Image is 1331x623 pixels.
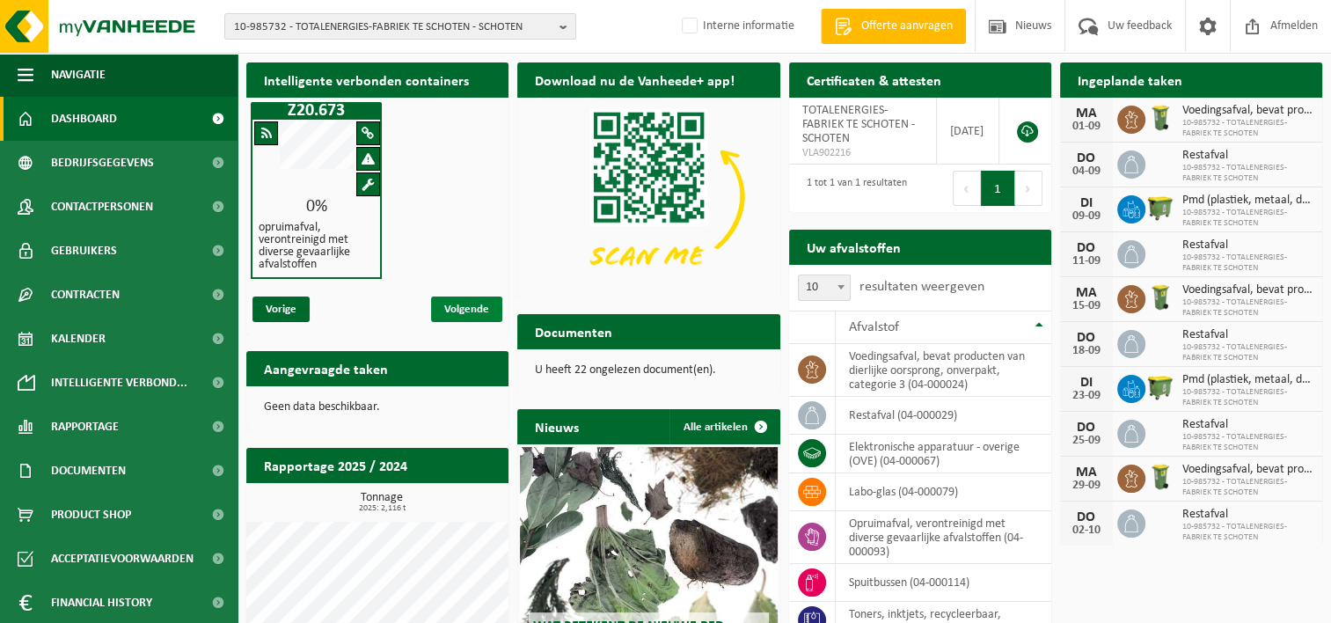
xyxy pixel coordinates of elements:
[798,275,851,301] span: 10
[981,171,1015,206] button: 1
[1069,435,1104,447] div: 25-09
[51,53,106,97] span: Navigatie
[255,504,508,513] span: 2025: 2,116 t
[836,344,1051,397] td: voedingsafval, bevat producten van dierlijke oorsprong, onverpakt, categorie 3 (04-000024)
[1182,373,1313,387] span: Pmd (plastiek, metaal, drankkartons) (bedrijven)
[669,409,779,444] a: Alle artikelen
[1182,297,1313,319] span: 10-985732 - TOTALENERGIES-FABRIEK TE SCHOTEN
[517,98,779,295] img: Download de VHEPlus App
[1069,300,1104,312] div: 15-09
[1182,477,1313,498] span: 10-985732 - TOTALENERGIES-FABRIEK TE SCHOTEN
[1069,106,1104,121] div: MA
[252,198,380,216] div: 0%
[799,275,850,300] span: 10
[1069,421,1104,435] div: DO
[51,361,187,405] span: Intelligente verbond...
[1069,121,1104,133] div: 01-09
[1182,387,1313,408] span: 10-985732 - TOTALENERGIES-FABRIEK TE SCHOTEN
[789,230,918,264] h2: Uw afvalstoffen
[1069,196,1104,210] div: DI
[802,104,915,145] span: TOTALENERGIES-FABRIEK TE SCHOTEN - SCHOTEN
[789,62,959,97] h2: Certificaten & attesten
[1069,480,1104,492] div: 29-09
[255,102,377,120] h1: Z20.673
[821,9,966,44] a: Offerte aanvragen
[252,297,310,322] span: Vorige
[1145,193,1175,223] img: WB-1100-HPE-GN-50
[264,401,491,414] p: Geen data beschikbaar.
[1182,328,1313,342] span: Restafval
[1145,372,1175,402] img: WB-1100-HPE-GN-50
[51,97,117,141] span: Dashboard
[1182,522,1313,543] span: 10-985732 - TOTALENERGIES-FABRIEK TE SCHOTEN
[1069,376,1104,390] div: DI
[51,141,154,185] span: Bedrijfsgegevens
[1069,390,1104,402] div: 23-09
[51,405,119,449] span: Rapportage
[1069,331,1104,345] div: DO
[1182,463,1313,477] span: Voedingsafval, bevat producten van dierlijke oorsprong, onverpakt, categorie 3
[51,185,153,229] span: Contactpersonen
[517,62,752,97] h2: Download nu de Vanheede+ app!
[377,482,507,517] a: Bekijk rapportage
[1069,151,1104,165] div: DO
[1069,255,1104,268] div: 11-09
[51,273,120,317] span: Contracten
[1182,253,1313,274] span: 10-985732 - TOTALENERGIES-FABRIEK TE SCHOTEN
[1069,286,1104,300] div: MA
[857,18,957,35] span: Offerte aanvragen
[51,449,126,493] span: Documenten
[51,537,194,581] span: Acceptatievoorwaarden
[1069,465,1104,480] div: MA
[836,564,1051,602] td: spuitbussen (04-000114)
[859,280,984,294] label: resultaten weergeven
[1182,342,1313,363] span: 10-985732 - TOTALENERGIES-FABRIEK TE SCHOTEN
[246,351,406,385] h2: Aangevraagde taken
[1182,238,1313,253] span: Restafval
[1145,462,1175,492] img: WB-0140-HPE-GN-50
[1182,208,1313,229] span: 10-985732 - TOTALENERGIES-FABRIEK TE SCHOTEN
[431,297,502,322] span: Volgende
[224,13,576,40] button: 10-985732 - TOTALENERGIES-FABRIEK TE SCHOTEN - SCHOTEN
[678,13,794,40] label: Interne informatie
[798,169,907,208] div: 1 tot 1 van 1 resultaten
[1182,508,1313,522] span: Restafval
[1060,62,1200,97] h2: Ingeplande taken
[836,511,1051,564] td: opruimafval, verontreinigd met diverse gevaarlijke afvalstoffen (04-000093)
[1069,210,1104,223] div: 09-09
[1069,524,1104,537] div: 02-10
[1069,241,1104,255] div: DO
[255,492,508,513] h3: Tonnage
[259,222,374,271] h4: opruimafval, verontreinigd met diverse gevaarlijke afvalstoffen
[234,14,552,40] span: 10-985732 - TOTALENERGIES-FABRIEK TE SCHOTEN - SCHOTEN
[1182,194,1313,208] span: Pmd (plastiek, metaal, drankkartons) (bedrijven)
[802,146,923,160] span: VLA902216
[1145,103,1175,133] img: WB-0140-HPE-GN-50
[246,62,508,97] h2: Intelligente verbonden containers
[1182,104,1313,118] span: Voedingsafval, bevat producten van dierlijke oorsprong, onverpakt, categorie 3
[836,473,1051,511] td: labo-glas (04-000079)
[1182,118,1313,139] span: 10-985732 - TOTALENERGIES-FABRIEK TE SCHOTEN
[953,171,981,206] button: Previous
[1182,149,1313,163] span: Restafval
[1069,165,1104,178] div: 04-09
[849,320,899,334] span: Afvalstof
[1182,432,1313,453] span: 10-985732 - TOTALENERGIES-FABRIEK TE SCHOTEN
[1145,282,1175,312] img: WB-0140-HPE-GN-50
[51,317,106,361] span: Kalender
[1069,510,1104,524] div: DO
[51,493,131,537] span: Product Shop
[517,409,596,443] h2: Nieuws
[1015,171,1042,206] button: Next
[246,448,425,482] h2: Rapportage 2025 / 2024
[1182,418,1313,432] span: Restafval
[517,314,630,348] h2: Documenten
[836,435,1051,473] td: elektronische apparatuur - overige (OVE) (04-000067)
[937,98,999,165] td: [DATE]
[535,364,762,377] p: U heeft 22 ongelezen document(en).
[836,397,1051,435] td: restafval (04-000029)
[1182,283,1313,297] span: Voedingsafval, bevat producten van dierlijke oorsprong, onverpakt, categorie 3
[1069,345,1104,357] div: 18-09
[1182,163,1313,184] span: 10-985732 - TOTALENERGIES-FABRIEK TE SCHOTEN
[51,229,117,273] span: Gebruikers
